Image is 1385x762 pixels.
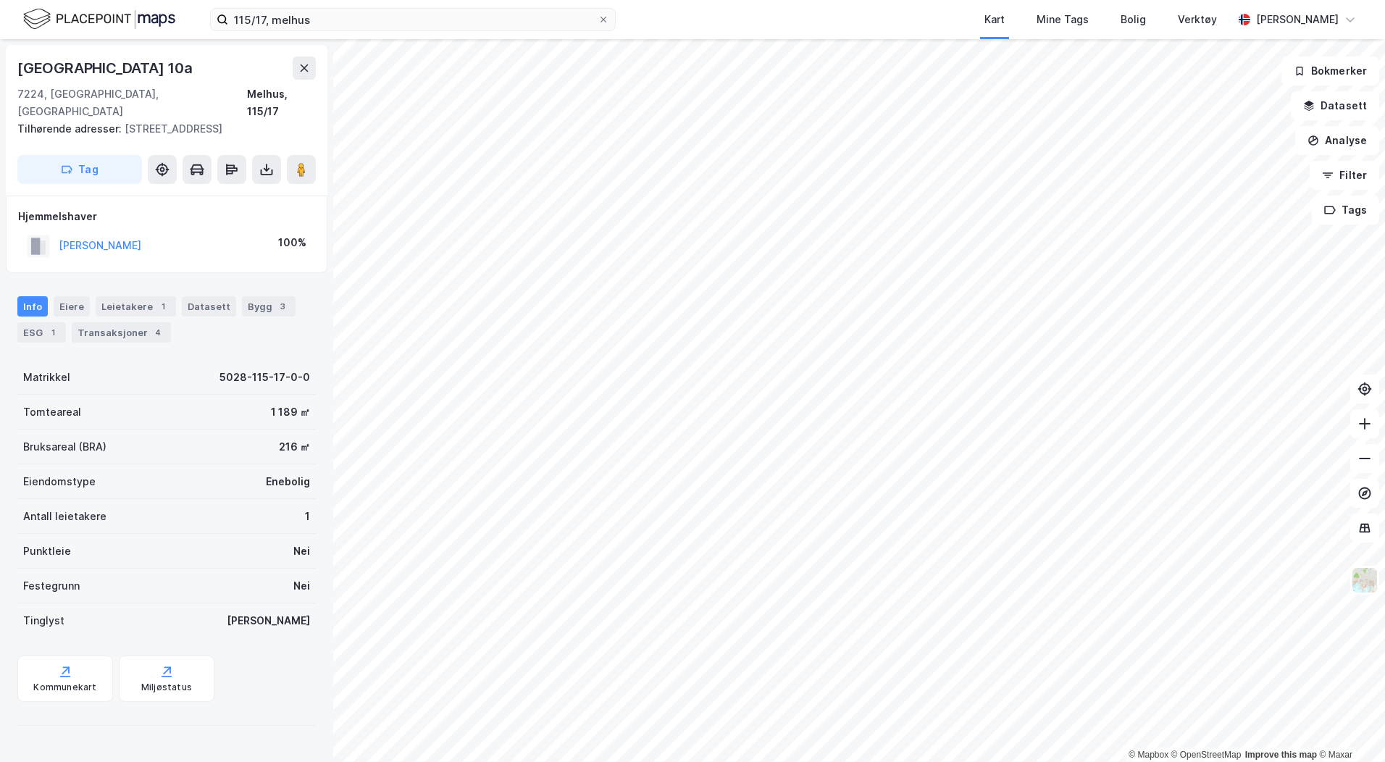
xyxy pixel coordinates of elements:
div: Kart [984,11,1005,28]
span: Tilhørende adresser: [17,122,125,135]
div: Festegrunn [23,577,80,595]
div: 4 [151,325,165,340]
div: Eiere [54,296,90,317]
div: Bruksareal (BRA) [23,438,106,456]
div: 1 [46,325,60,340]
a: Improve this map [1245,750,1317,760]
div: [STREET_ADDRESS] [17,120,304,138]
div: Melhus, 115/17 [247,85,316,120]
div: 1 [156,299,170,314]
img: Z [1351,566,1378,594]
div: Nei [293,577,310,595]
div: Verktøy [1178,11,1217,28]
div: 1 [305,508,310,525]
div: Tomteareal [23,403,81,421]
div: Miljøstatus [141,682,192,693]
div: Enebolig [266,473,310,490]
div: Bolig [1121,11,1146,28]
input: Søk på adresse, matrikkel, gårdeiere, leietakere eller personer [228,9,598,30]
button: Tag [17,155,142,184]
a: OpenStreetMap [1171,750,1242,760]
div: ESG [17,322,66,343]
div: 216 ㎡ [279,438,310,456]
button: Analyse [1295,126,1379,155]
div: 1 189 ㎡ [271,403,310,421]
div: Eiendomstype [23,473,96,490]
div: Nei [293,543,310,560]
div: 7224, [GEOGRAPHIC_DATA], [GEOGRAPHIC_DATA] [17,85,247,120]
div: Tinglyst [23,612,64,629]
div: Bygg [242,296,296,317]
a: Mapbox [1129,750,1168,760]
div: 5028-115-17-0-0 [219,369,310,386]
div: Hjemmelshaver [18,208,315,225]
div: Kommunekart [33,682,96,693]
button: Tags [1312,196,1379,225]
button: Filter [1310,161,1379,190]
div: Info [17,296,48,317]
div: Transaksjoner [72,322,171,343]
div: Matrikkel [23,369,70,386]
img: logo.f888ab2527a4732fd821a326f86c7f29.svg [23,7,175,32]
div: 3 [275,299,290,314]
button: Datasett [1291,91,1379,120]
div: Leietakere [96,296,176,317]
div: [PERSON_NAME] [227,612,310,629]
div: 100% [278,234,306,251]
div: Mine Tags [1037,11,1089,28]
div: Punktleie [23,543,71,560]
div: [GEOGRAPHIC_DATA] 10a [17,56,196,80]
div: Kontrollprogram for chat [1313,692,1385,762]
iframe: Chat Widget [1313,692,1385,762]
div: Datasett [182,296,236,317]
div: [PERSON_NAME] [1256,11,1339,28]
button: Bokmerker [1281,56,1379,85]
div: Antall leietakere [23,508,106,525]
